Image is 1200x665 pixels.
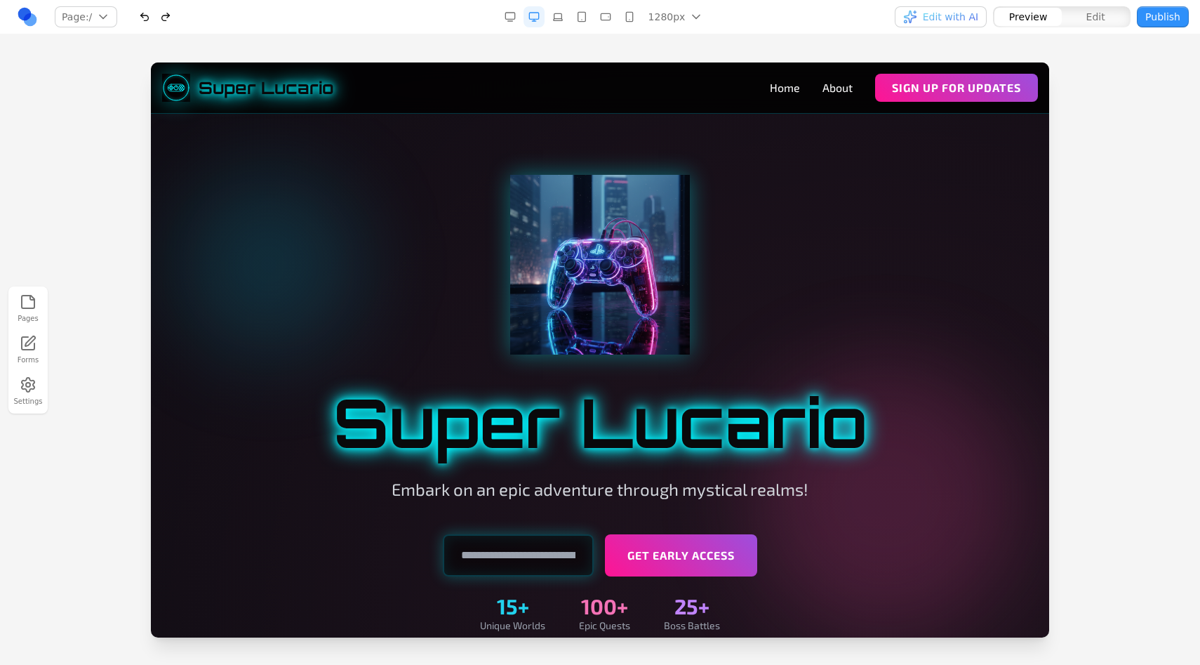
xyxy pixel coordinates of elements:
div: 15+ [329,531,394,556]
a: Forms [13,332,44,368]
div: 25+ [513,531,569,556]
button: Desktop [524,6,545,27]
div: Boss Battles [513,556,569,570]
button: Mobile Landscape [595,6,616,27]
img: Neon gaming controller with blue and pink glow effects [359,112,539,292]
button: Settings [13,374,44,409]
button: Publish [1137,6,1189,27]
button: Laptop [547,6,568,27]
span: Edit with AI [923,10,978,24]
div: Epic Quests [428,556,479,570]
span: Edit [1086,10,1105,24]
button: Edit with AI [895,6,987,27]
p: Embark on an epic adventure through mystical realms! [180,416,719,438]
button: Mobile [619,6,640,27]
button: 1280px [643,6,707,27]
button: Tablet [571,6,592,27]
button: Desktop Wide [500,6,521,27]
button: Page:/ [55,6,117,27]
div: 100+ [428,531,479,556]
button: Pages [13,291,44,327]
iframe: Preview [151,62,1049,638]
button: Get Early Access [454,472,606,514]
h1: Super Lucario [45,326,853,393]
span: Preview [1009,10,1048,24]
div: Unique Worlds [329,556,394,570]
